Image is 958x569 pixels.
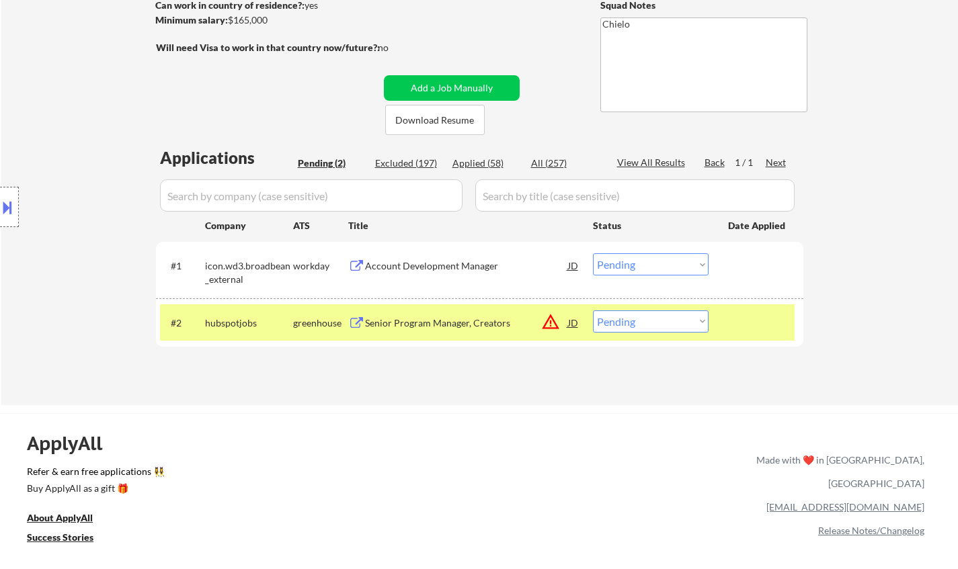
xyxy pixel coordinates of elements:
[27,481,161,498] a: Buy ApplyAll as a gift 🎁
[293,259,348,273] div: workday
[531,157,598,170] div: All (257)
[375,157,442,170] div: Excluded (197)
[728,219,787,232] div: Date Applied
[593,213,709,237] div: Status
[751,448,924,495] div: Made with ❤️ in [GEOGRAPHIC_DATA], [GEOGRAPHIC_DATA]
[298,157,365,170] div: Pending (2)
[541,312,560,331] button: warning_amber
[27,512,93,523] u: About ApplyAll
[293,316,348,330] div: greenhouse
[378,41,416,54] div: no
[735,156,766,169] div: 1 / 1
[205,259,293,286] div: icon.wd3.broadbean_external
[818,525,924,536] a: Release Notes/Changelog
[205,316,293,330] div: hubspotjobs
[452,157,520,170] div: Applied (58)
[348,219,580,232] div: Title
[365,259,568,273] div: Account Development Manager
[27,432,118,455] div: ApplyAll
[567,253,580,277] div: JD
[160,179,463,212] input: Search by company (case sensitive)
[766,156,787,169] div: Next
[156,42,380,53] strong: Will need Visa to work in that country now/future?:
[617,156,689,169] div: View All Results
[705,156,726,169] div: Back
[27,530,112,547] a: Success Stories
[766,501,924,513] a: [EMAIL_ADDRESS][DOMAIN_NAME]
[27,531,93,543] u: Success Stories
[155,13,379,27] div: $165,000
[27,467,475,481] a: Refer & earn free applications 👯‍♀️
[27,511,112,527] a: About ApplyAll
[475,179,795,212] input: Search by title (case sensitive)
[205,219,293,232] div: Company
[385,105,485,135] button: Download Resume
[27,484,161,493] div: Buy ApplyAll as a gift 🎁
[567,310,580,335] div: JD
[365,316,568,330] div: Senior Program Manager, Creators
[384,75,520,101] button: Add a Job Manually
[293,219,348,232] div: ATS
[155,14,228,26] strong: Minimum salary:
